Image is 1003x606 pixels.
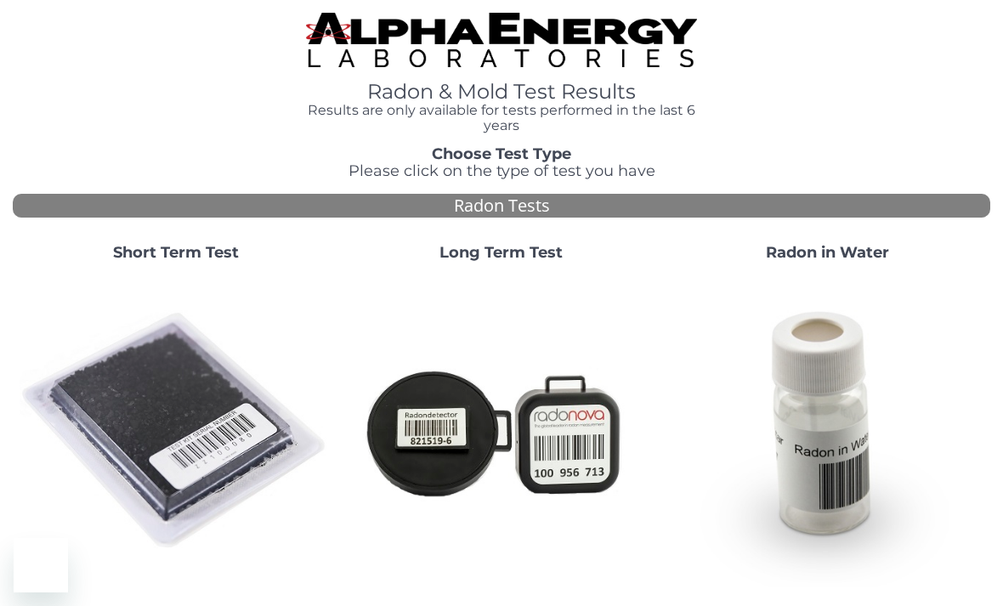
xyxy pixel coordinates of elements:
[113,243,239,262] strong: Short Term Test
[766,243,889,262] strong: Radon in Water
[439,243,563,262] strong: Long Term Test
[14,538,68,592] iframe: Button to launch messaging window
[20,275,331,587] img: ShortTerm.jpg
[348,161,655,180] span: Please click on the type of test you have
[432,144,571,163] strong: Choose Test Type
[671,275,983,587] img: RadoninWater.jpg
[13,194,990,218] div: Radon Tests
[306,103,697,133] h4: Results are only available for tests performed in the last 6 years
[345,275,657,587] img: Radtrak2vsRadtrak3.jpg
[306,81,697,103] h1: Radon & Mold Test Results
[306,13,697,67] img: TightCrop.jpg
